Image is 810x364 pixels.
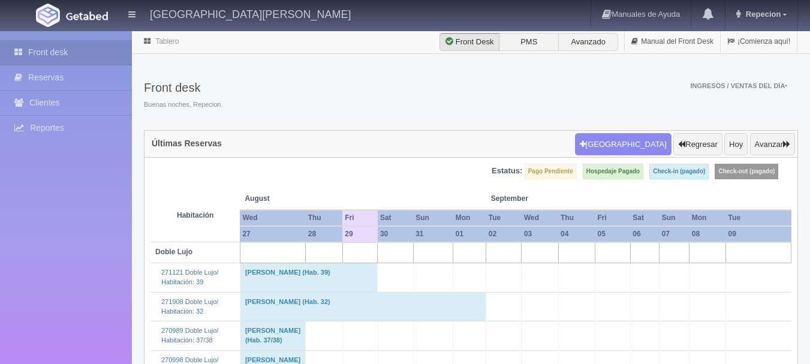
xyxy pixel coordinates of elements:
[630,226,659,242] th: 06
[240,226,305,242] th: 27
[525,164,577,179] label: Pago Pendiente
[558,210,595,226] th: Thu
[144,81,222,94] h3: Front desk
[413,210,453,226] th: Sun
[726,226,791,242] th: 09
[595,210,631,226] th: Fri
[378,210,413,226] th: Sat
[583,164,643,179] label: Hospedaje Pagado
[689,226,726,242] th: 08
[486,226,522,242] th: 02
[240,292,486,321] td: [PERSON_NAME] (Hab. 32)
[649,164,709,179] label: Check-in (pagado)
[342,210,378,226] th: Fri
[630,210,659,226] th: Sat
[660,210,689,226] th: Sun
[245,194,338,204] span: August
[413,226,453,242] th: 31
[161,298,218,315] a: 271908 Doble Lujo/Habitación: 32
[453,210,486,226] th: Mon
[724,133,748,156] button: Hoy
[155,37,179,46] a: Tablero
[558,226,595,242] th: 04
[161,327,218,344] a: 270989 Doble Lujo/Habitación: 37/38
[660,226,689,242] th: 07
[492,166,522,177] label: Estatus:
[240,321,305,350] td: [PERSON_NAME] (Hab. 37/38)
[240,263,378,292] td: [PERSON_NAME] (Hab. 39)
[378,226,413,242] th: 30
[150,6,351,21] h4: [GEOGRAPHIC_DATA][PERSON_NAME]
[155,248,192,256] b: Doble Lujo
[240,210,305,226] th: Wed
[689,210,726,226] th: Mon
[721,30,797,53] a: ¡Comienza aquí!
[342,226,378,242] th: 29
[152,139,222,148] h4: Últimas Reservas
[558,33,618,51] label: Avanzado
[750,133,795,156] button: Avanzar
[673,133,722,156] button: Regresar
[491,194,553,204] span: September
[575,133,672,156] button: [GEOGRAPHIC_DATA]
[306,210,343,226] th: Thu
[439,33,499,51] label: Front Desk
[715,164,778,179] label: Check-out (pagado)
[486,210,522,226] th: Tue
[36,4,60,27] img: Getabed
[690,82,787,89] span: Ingresos / Ventas del día
[743,10,781,19] span: Repecion
[522,226,558,242] th: 03
[66,11,108,20] img: Getabed
[595,226,631,242] th: 05
[499,33,559,51] label: PMS
[306,226,343,242] th: 28
[522,210,558,226] th: Wed
[453,226,486,242] th: 01
[726,210,791,226] th: Tue
[161,269,218,285] a: 271121 Doble Lujo/Habitación: 39
[625,30,720,53] a: Manual del Front Desk
[144,100,222,110] span: Buenas noches, Repecion.
[177,211,213,219] strong: Habitación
